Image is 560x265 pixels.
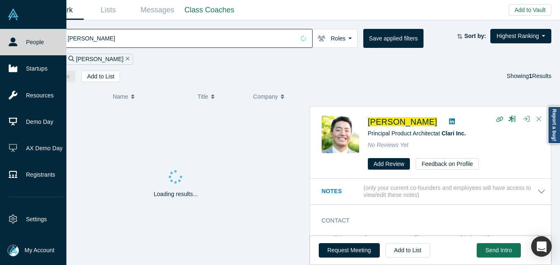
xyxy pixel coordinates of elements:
a: [PERSON_NAME] [368,117,437,126]
h3: Notes [322,187,362,196]
button: Close [533,113,545,126]
span: No Reviews Yet [368,142,409,148]
button: Request Meeting [319,243,380,258]
button: Feedback on Profile [416,158,479,170]
button: Company [253,88,300,105]
span: (primary) [463,234,486,241]
a: Messages [133,0,182,20]
button: Remove Filter [123,54,129,64]
span: Principal Product Architect at [368,130,466,137]
span: Company [253,88,278,105]
a: Lists [84,0,133,20]
div: [PERSON_NAME] [65,54,133,65]
button: Highest Ranking [490,29,551,43]
input: Search by name, title, company, summary, expertise, investment criteria or topics of focus [67,28,295,48]
button: Add to Vault [509,4,551,16]
div: Showing [507,71,551,82]
button: Notes (only your current co-founders and employees will have access to view/edit these notes) [322,185,546,199]
h3: Contact [322,216,534,225]
button: Name [113,88,189,105]
strong: 1 [529,73,532,79]
a: [EMAIL_ADDRESS][DOMAIN_NAME] [365,234,463,241]
a: Report a bug! [548,106,560,144]
dd: , [365,234,546,251]
span: My Account [25,246,54,255]
button: Add Review [368,158,410,170]
button: My Account [7,245,54,256]
span: Results [529,73,551,79]
dt: Email(s) [322,234,365,260]
button: Send Intro [477,243,521,258]
span: Name [113,88,128,105]
strong: Sort by: [464,33,486,39]
p: (only your current co-founders and employees will have access to view/edit these notes) [364,185,537,199]
img: Mia Scott's Account [7,245,19,256]
button: Save applied filters [363,29,424,48]
a: Class Coaches [182,0,237,20]
span: Title [198,88,208,105]
p: Loading results... [154,190,198,199]
button: Add to List [81,71,120,82]
button: Title [198,88,245,105]
button: Add to List [386,243,430,258]
img: Austin Wang's Profile Image [322,116,359,153]
a: Clari Inc. [442,130,466,137]
button: Roles [312,29,358,48]
img: Alchemist Vault Logo [7,9,19,20]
